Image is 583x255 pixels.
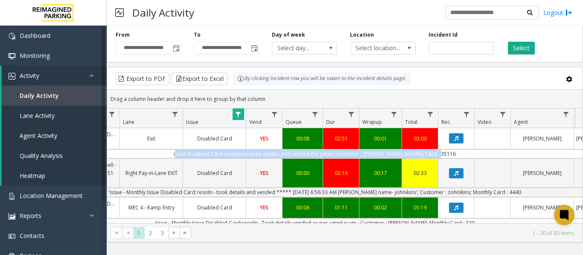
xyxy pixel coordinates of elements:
img: infoIcon.svg [237,75,244,82]
span: Queue [286,118,302,126]
span: Wrapup [362,118,382,126]
kendo-pager-info: 1 - 30 of 83 items [196,229,574,237]
span: Toggle popup [249,42,259,54]
a: Lane Activity [2,106,107,126]
a: YES [246,201,282,214]
div: 02:33 [404,169,436,177]
button: Export to Excel [172,72,227,85]
span: Rec. [441,118,451,126]
span: Go to the next page [168,227,180,239]
a: Disabled Card [183,201,246,214]
span: Total [405,118,417,126]
a: Heatmap [2,166,107,186]
span: Issue [186,118,198,126]
span: Dashboard [20,32,50,40]
a: 00:17 [359,167,402,179]
a: 00:02 [359,201,402,214]
a: [PERSON_NAME] [511,201,574,214]
button: Select [508,42,535,54]
span: Page 2 [145,227,156,239]
a: Video Filter Menu [497,109,509,120]
span: Page 1 [133,227,145,239]
span: YES [260,204,268,211]
div: 00:02 [361,203,399,212]
a: Lane Filter Menu [169,109,181,120]
a: [PERSON_NAME] [511,167,574,179]
a: Activity [2,66,107,86]
a: YES [246,132,282,145]
label: Location [350,31,374,39]
a: Queue Filter Menu [309,109,321,120]
a: Disabled Card [183,132,246,145]
div: 00:01 [361,135,399,143]
a: 02:33 [402,167,438,179]
a: 01:19 [402,201,438,214]
span: Heatmap [20,172,45,180]
a: 02:51 [323,132,359,145]
a: YES [246,167,282,179]
span: Contacts [20,232,44,240]
button: Export to PDF [116,72,169,85]
div: Data table [107,109,583,223]
a: 00:06 [283,201,323,214]
a: 03:00 [402,132,438,145]
span: Vend [249,118,262,126]
div: By clicking Incident row you will be taken to the incident details page. [233,72,411,85]
a: Vend Filter Menu [269,109,280,120]
img: 'icon' [9,233,15,240]
a: 00:01 [359,132,402,145]
a: Total Filter Menu [425,109,436,120]
img: 'icon' [9,73,15,80]
a: Wrapup Filter Menu [388,109,400,120]
span: Agent Activity [20,132,57,140]
label: Incident Id [429,31,458,39]
a: Quality Analysis [2,146,107,166]
a: 00:00 [283,167,323,179]
label: Day of week [272,31,305,39]
span: Quality Analysis [20,152,63,160]
span: Dur [326,118,335,126]
a: Agent Filter Menu [560,109,572,120]
div: 01:19 [404,203,436,212]
a: Location Filter Menu [106,109,118,120]
div: Drag a column header and drop it here to group by that column [107,92,583,106]
a: Issue Filter Menu [233,109,244,120]
span: Page 3 [157,227,168,239]
span: Go to the last page [180,227,191,239]
span: Go to the next page [171,229,178,236]
a: Rec. Filter Menu [461,109,472,120]
img: 'icon' [9,33,15,40]
a: 00:08 [283,132,323,145]
a: Logout [543,8,572,17]
a: Dur Filter Menu [346,109,357,120]
span: Select location... [350,42,402,54]
span: YES [260,169,268,177]
img: 'icon' [9,213,15,220]
span: YES [260,135,268,142]
div: 00:17 [361,169,399,177]
img: pageIcon [115,2,124,23]
a: Agent Activity [2,126,107,146]
div: 00:06 [285,203,321,212]
span: Go to the last page [182,229,189,236]
label: To [194,31,201,39]
img: logout [566,8,572,17]
span: Toggle popup [171,42,181,54]
a: Exit [120,132,183,145]
a: Disabled Card [183,167,246,179]
span: Daily Activity [20,92,59,100]
span: Activity [20,72,39,80]
span: Video [478,118,492,126]
div: 01:11 [325,203,357,212]
div: 00:08 [285,135,321,143]
div: 02:51 [325,135,357,143]
a: Daily Activity [2,86,107,106]
div: 03:00 [404,135,436,143]
span: Lane Activity [20,112,55,120]
span: Monitoring [20,52,50,60]
div: 00:00 [285,169,321,177]
a: 02:16 [323,167,359,179]
span: Select day... [272,42,324,54]
span: Lane [123,118,134,126]
span: Location Management [20,192,83,200]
